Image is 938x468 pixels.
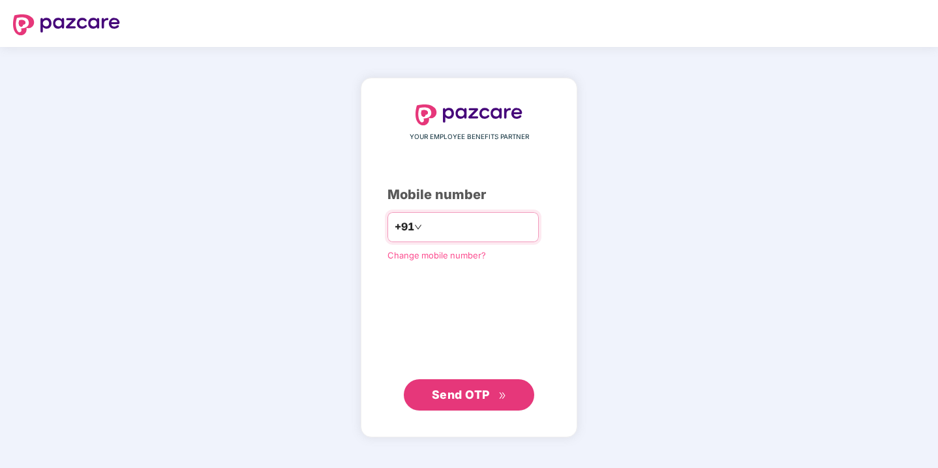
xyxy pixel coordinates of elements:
img: logo [13,14,120,35]
span: +91 [395,219,414,235]
span: Send OTP [432,388,490,401]
span: down [414,223,422,231]
span: YOUR EMPLOYEE BENEFITS PARTNER [410,132,529,142]
a: Change mobile number? [387,250,486,260]
img: logo [416,104,522,125]
button: Send OTPdouble-right [404,379,534,411]
span: double-right [498,392,507,400]
div: Mobile number [387,185,551,205]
